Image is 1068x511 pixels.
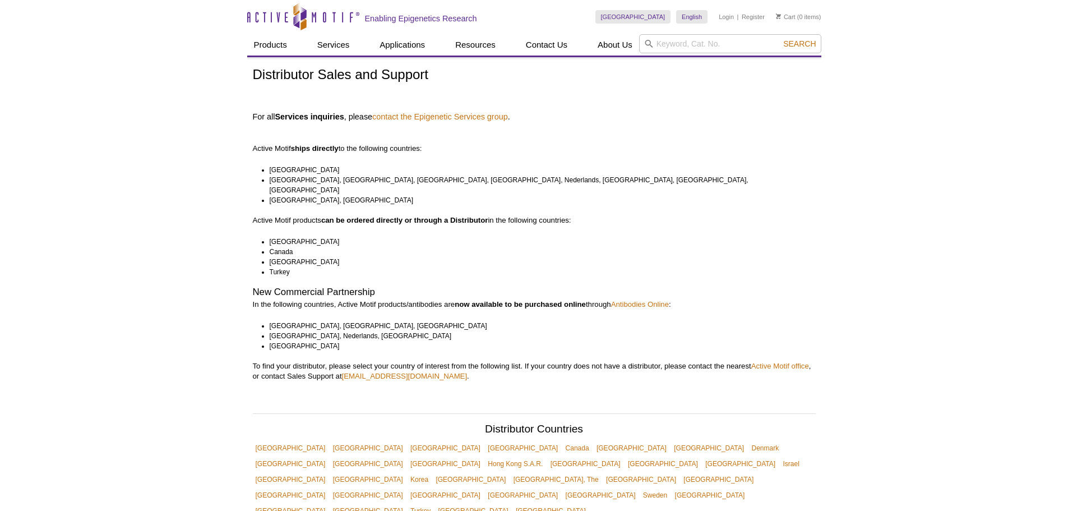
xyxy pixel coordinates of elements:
[311,34,357,56] a: Services
[253,287,816,297] h2: New Commercial Partnership
[485,456,545,472] a: Hong Kong S.A.R.
[408,487,483,503] a: [GEOGRAPHIC_DATA]
[270,267,806,277] li: Turkey
[270,247,806,257] li: Canada
[253,361,816,381] p: To find your distributor, please select your country of interest from the following list. If your...
[702,456,778,472] a: [GEOGRAPHIC_DATA]
[449,34,502,56] a: Resources
[253,215,816,225] p: Active Motif products in the following countries:
[548,456,623,472] a: [GEOGRAPHIC_DATA]
[253,440,329,456] a: [GEOGRAPHIC_DATA]
[640,487,670,503] a: Sweden
[776,10,821,24] li: (0 items)
[270,257,806,267] li: [GEOGRAPHIC_DATA]
[563,440,592,456] a: Canada
[433,472,508,487] a: [GEOGRAPHIC_DATA]
[639,34,821,53] input: Keyword, Cat. No.
[719,13,734,21] a: Login
[270,165,806,175] li: [GEOGRAPHIC_DATA]
[625,456,701,472] a: [GEOGRAPHIC_DATA]
[330,456,406,472] a: [GEOGRAPHIC_DATA]
[253,67,816,84] h1: Distributor Sales and Support
[365,13,477,24] h2: Enabling Epigenetics Research
[253,472,329,487] a: [GEOGRAPHIC_DATA]
[485,440,561,456] a: [GEOGRAPHIC_DATA]
[737,10,739,24] li: |
[270,195,806,205] li: [GEOGRAPHIC_DATA], [GEOGRAPHIC_DATA]
[321,216,488,224] strong: can be ordered directly or through a Distributor
[776,13,781,19] img: Your Cart
[342,372,468,380] a: [EMAIL_ADDRESS][DOMAIN_NAME]
[330,487,406,503] a: [GEOGRAPHIC_DATA]
[253,487,329,503] a: [GEOGRAPHIC_DATA]
[591,34,639,56] a: About Us
[270,341,806,351] li: [GEOGRAPHIC_DATA]
[485,487,561,503] a: [GEOGRAPHIC_DATA]
[270,321,806,331] li: [GEOGRAPHIC_DATA], [GEOGRAPHIC_DATA], [GEOGRAPHIC_DATA]
[253,300,816,310] p: In the following countries, Active Motif products/antibodies are through :
[253,456,329,472] a: [GEOGRAPHIC_DATA]
[330,472,406,487] a: [GEOGRAPHIC_DATA]
[275,112,344,121] strong: Services inquiries
[247,34,294,56] a: Products
[603,472,679,487] a: [GEOGRAPHIC_DATA]
[253,112,816,122] h4: For all , please .
[373,34,432,56] a: Applications
[270,237,806,247] li: [GEOGRAPHIC_DATA]
[742,13,765,21] a: Register
[594,440,669,456] a: [GEOGRAPHIC_DATA]
[776,13,796,21] a: Cart
[408,440,483,456] a: [GEOGRAPHIC_DATA]
[563,487,639,503] a: [GEOGRAPHIC_DATA]
[611,300,669,309] a: Antibodies Online
[780,39,819,49] button: Search
[783,39,816,48] span: Search
[780,456,802,472] a: Israel
[672,487,748,503] a: [GEOGRAPHIC_DATA]
[455,300,586,309] strong: now available to be purchased online
[748,440,782,456] a: Denmark
[291,144,339,153] strong: ships directly
[595,10,671,24] a: [GEOGRAPHIC_DATA]
[408,456,483,472] a: [GEOGRAPHIC_DATA]
[408,472,431,487] a: Korea
[681,472,756,487] a: [GEOGRAPHIC_DATA]
[270,175,806,195] li: [GEOGRAPHIC_DATA], [GEOGRAPHIC_DATA], [GEOGRAPHIC_DATA], [GEOGRAPHIC_DATA], Nederlands, [GEOGRAPH...
[330,440,406,456] a: [GEOGRAPHIC_DATA]
[751,362,809,370] a: Active Motif office
[519,34,574,56] a: Contact Us
[671,440,747,456] a: [GEOGRAPHIC_DATA]
[253,424,816,438] h2: Distributor Countries
[511,472,602,487] a: [GEOGRAPHIC_DATA], The
[372,112,508,122] a: contact the Epigenetic Services group
[253,123,816,154] p: Active Motif to the following countries:
[676,10,708,24] a: English
[270,331,806,341] li: [GEOGRAPHIC_DATA], Nederlands, [GEOGRAPHIC_DATA]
